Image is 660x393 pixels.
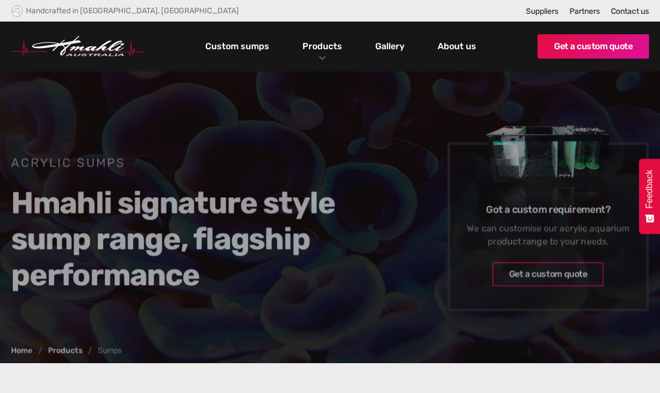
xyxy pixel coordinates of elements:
div: Sumps [98,347,122,354]
div: Products [294,22,350,71]
a: Products [300,38,345,54]
img: Sumps [467,90,630,236]
a: Home [11,347,33,354]
div: Handcrafted in [GEOGRAPHIC_DATA], [GEOGRAPHIC_DATA] [26,6,239,15]
div: We can customise our acrylic aquarium product range to your needs. [467,222,630,248]
a: Get a custom quote [492,262,604,286]
a: home [11,36,143,57]
a: About us [435,37,479,56]
a: Suppliers [526,7,558,16]
button: Feedback - Show survey [639,159,660,234]
h1: Acrylic Sumps [11,155,376,171]
a: Contact us [611,7,649,16]
a: Custom sumps [203,37,272,56]
a: Partners [569,7,600,16]
h6: Got a custom requirement? [467,203,630,216]
a: Get a custom quote [537,34,649,59]
a: Gallery [372,37,407,56]
a: Products [48,347,82,354]
div: Get a custom quote [509,268,587,281]
img: Hmahli Australia Logo [11,36,143,57]
span: Feedback [645,170,654,208]
h2: Hmahli signature style sump range, flagship performance [11,185,376,293]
